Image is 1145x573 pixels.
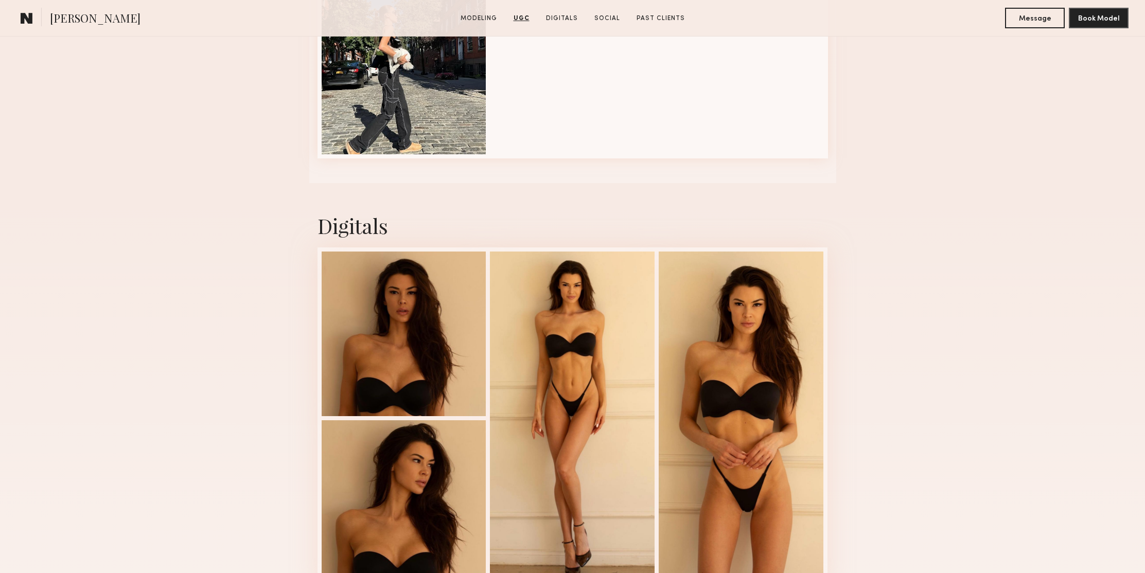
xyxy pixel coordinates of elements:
a: Digitals [542,14,582,23]
span: [PERSON_NAME] [50,10,140,28]
a: Book Model [1069,13,1129,22]
button: Book Model [1069,8,1129,28]
a: Social [590,14,624,23]
a: UGC [509,14,534,23]
button: Message [1005,8,1065,28]
div: Digitals [318,212,828,239]
a: Modeling [456,14,501,23]
a: Past Clients [632,14,689,23]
